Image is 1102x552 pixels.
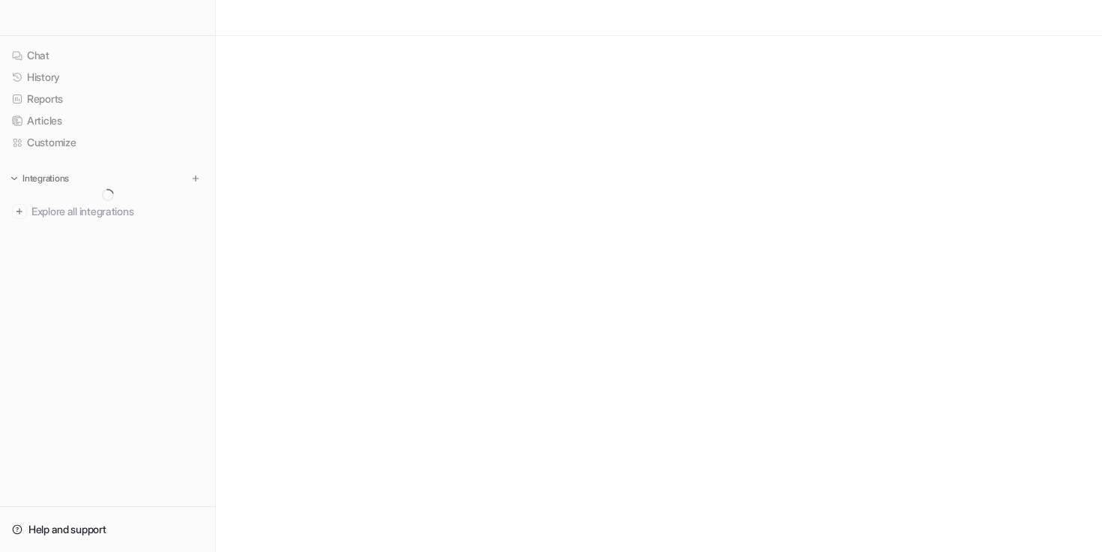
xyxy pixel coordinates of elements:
a: Reports [6,88,209,109]
a: Chat [6,45,209,66]
span: Explore all integrations [31,199,203,223]
a: Articles [6,110,209,131]
img: menu_add.svg [190,173,201,184]
a: Help and support [6,519,209,540]
a: Customize [6,132,209,153]
img: explore all integrations [12,204,27,219]
a: Explore all integrations [6,201,209,222]
button: Integrations [6,171,73,186]
img: expand menu [9,173,19,184]
a: History [6,67,209,88]
p: Integrations [22,172,69,184]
